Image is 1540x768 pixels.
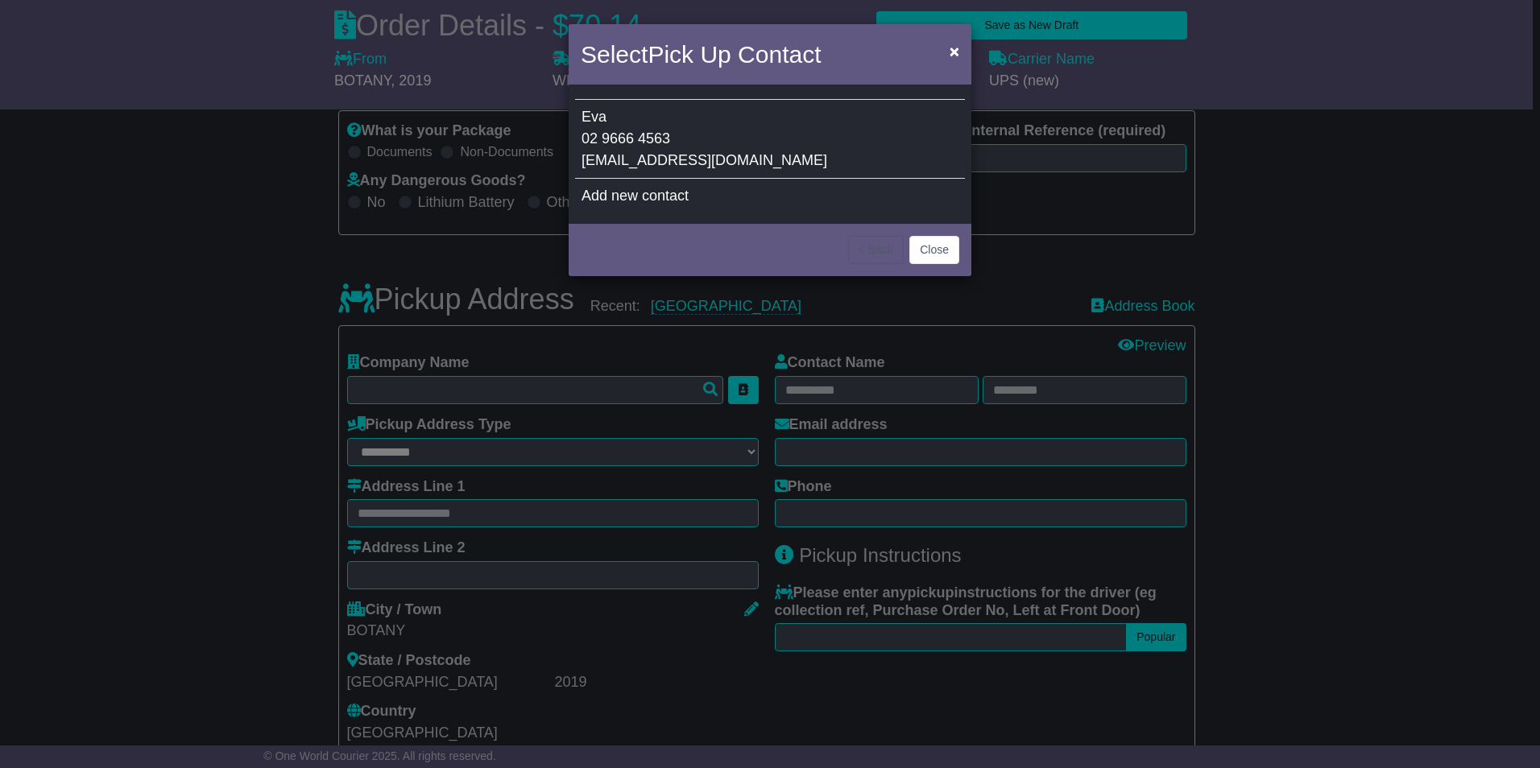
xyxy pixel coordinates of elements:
span: Add new contact [582,188,689,204]
button: Close [942,35,967,68]
span: 02 9666 4563 [582,130,670,147]
span: × [950,42,959,60]
button: Close [909,236,959,264]
span: Contact [738,41,821,68]
span: [EMAIL_ADDRESS][DOMAIN_NAME] [582,152,827,168]
span: Pick Up [648,41,731,68]
span: Eva [582,109,606,125]
h4: Select [581,36,821,72]
button: < Back [848,236,904,264]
